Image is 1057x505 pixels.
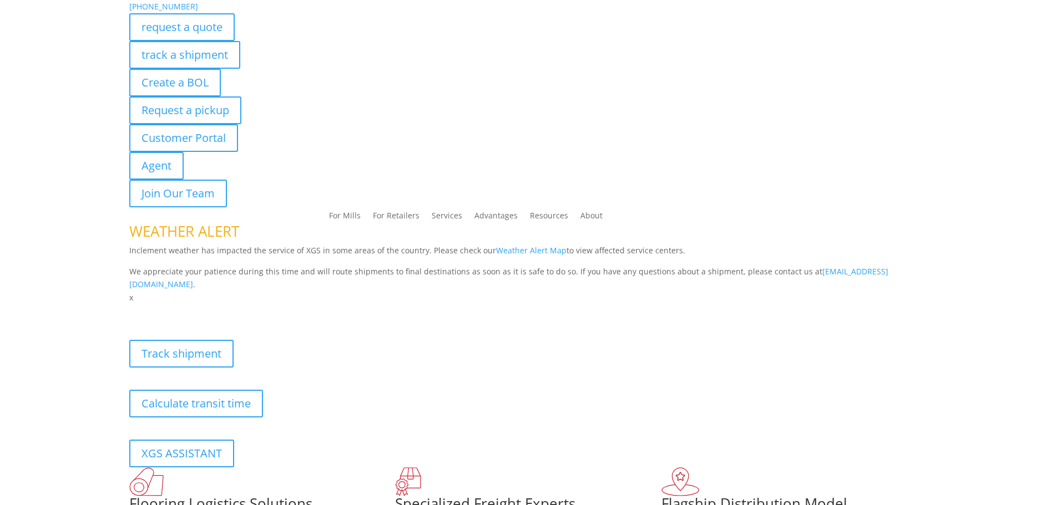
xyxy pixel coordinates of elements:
a: Weather Alert Map [496,245,567,256]
a: XGS ASSISTANT [129,440,234,467]
a: Join Our Team [129,180,227,207]
img: xgs-icon-total-supply-chain-intelligence-red [129,467,164,496]
a: request a quote [129,13,235,41]
a: Customer Portal [129,124,238,152]
p: We appreciate your patience during this time and will route shipments to final destinations as so... [129,265,928,292]
a: About [580,212,603,224]
p: Inclement weather has impacted the service of XGS in some areas of the country. Please check our ... [129,244,928,265]
a: For Retailers [373,212,419,224]
p: x [129,291,928,304]
a: Request a pickup [129,96,241,124]
span: WEATHER ALERT [129,221,239,241]
a: Create a BOL [129,69,221,96]
a: Calculate transit time [129,390,263,417]
a: Resources [530,212,568,224]
a: Track shipment [129,340,234,368]
img: xgs-icon-flagship-distribution-model-red [661,467,700,496]
a: Services [432,212,462,224]
a: Agent [129,152,184,180]
img: xgs-icon-focused-on-flooring-red [395,467,421,496]
b: Visibility, transparency, and control for your entire supply chain. [129,306,377,317]
a: track a shipment [129,41,240,69]
a: For Mills [329,212,361,224]
a: [PHONE_NUMBER] [129,1,198,12]
a: Advantages [474,212,518,224]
